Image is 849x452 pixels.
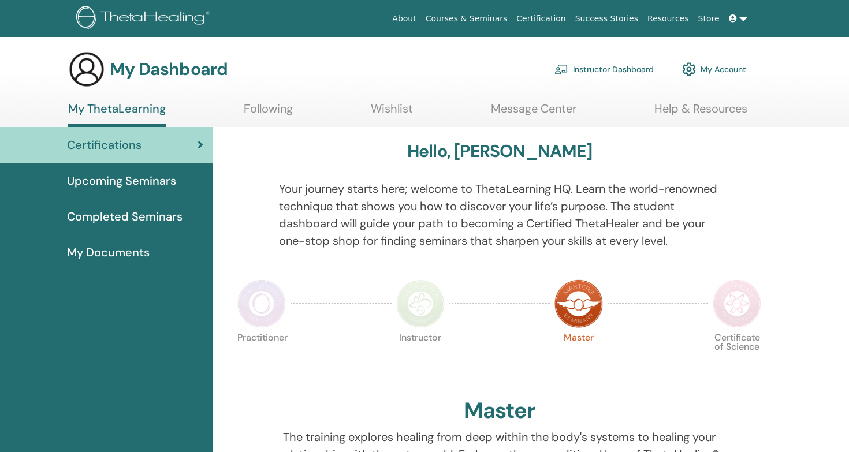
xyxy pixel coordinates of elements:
a: Help & Resources [654,102,747,124]
a: Following [244,102,293,124]
h3: My Dashboard [110,59,228,80]
a: Success Stories [571,8,643,29]
img: Practitioner [237,279,286,328]
span: Upcoming Seminars [67,172,176,189]
img: logo.png [76,6,214,32]
a: Store [694,8,724,29]
img: Master [554,279,603,328]
p: Master [554,333,603,382]
h2: Master [464,398,535,424]
a: My Account [682,57,746,82]
img: chalkboard-teacher.svg [554,64,568,74]
img: Instructor [396,279,445,328]
span: My Documents [67,244,150,261]
a: Resources [643,8,694,29]
img: cog.svg [682,59,696,79]
span: Completed Seminars [67,208,183,225]
a: Message Center [491,102,576,124]
img: Certificate of Science [713,279,761,328]
a: Courses & Seminars [421,8,512,29]
h3: Hello, [PERSON_NAME] [407,141,592,162]
p: Instructor [396,333,445,382]
a: Certification [512,8,570,29]
a: Wishlist [371,102,413,124]
a: About [388,8,420,29]
a: Instructor Dashboard [554,57,654,82]
p: Practitioner [237,333,286,382]
p: Certificate of Science [713,333,761,382]
img: generic-user-icon.jpg [68,51,105,88]
p: Your journey starts here; welcome to ThetaLearning HQ. Learn the world-renowned technique that sh... [279,180,720,249]
a: My ThetaLearning [68,102,166,127]
span: Certifications [67,136,141,154]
